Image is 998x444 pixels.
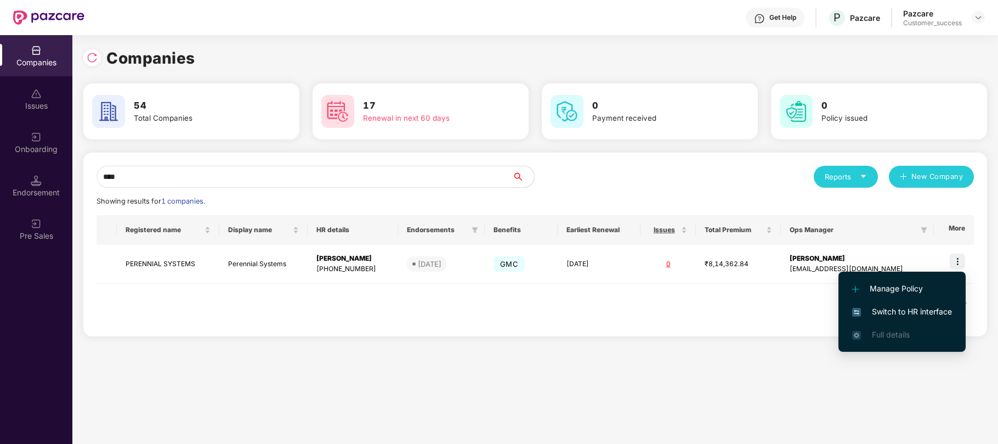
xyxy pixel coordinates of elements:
[696,215,781,245] th: Total Premium
[889,166,974,188] button: plusNew Company
[911,171,963,182] span: New Company
[852,286,859,293] img: svg+xml;base64,PHN2ZyB4bWxucz0iaHR0cDovL3d3dy53My5vcmcvMjAwMC9zdmciIHdpZHRoPSIxMi4yMDEiIGhlaWdodD...
[134,99,263,113] h3: 54
[592,99,722,113] h3: 0
[705,226,764,234] span: Total Premium
[31,88,42,99] img: svg+xml;base64,PHN2ZyBpZD0iSXNzdWVzX2Rpc2FibGVkIiB4bWxucz0iaHR0cDovL3d3dy53My5vcmcvMjAwMC9zdmciIH...
[852,308,861,317] img: svg+xml;base64,PHN2ZyB4bWxucz0iaHR0cDovL3d3dy53My5vcmcvMjAwMC9zdmciIHdpZHRoPSIxNiIgaGVpZ2h0PSIxNi...
[934,215,974,245] th: More
[921,227,927,233] span: filter
[754,13,765,24] img: svg+xml;base64,PHN2ZyBpZD0iSGVscC0zMngzMiIgeG1sbnM9Imh0dHA6Ly93d3cudzMub3JnLzIwMDAvc3ZnIiB3aWR0aD...
[92,95,125,128] img: svg+xml;base64,PHN2ZyB4bWxucz0iaHR0cDovL3d3dy53My5vcmcvMjAwMC9zdmciIHdpZHRoPSI2MCIgaGVpZ2h0PSI2MC...
[903,8,962,19] div: Pazcare
[219,215,308,245] th: Display name
[31,132,42,143] img: svg+xml;base64,PHN2ZyB3aWR0aD0iMjAiIGhlaWdodD0iMjAiIHZpZXdCb3g9IjAgMCAyMCAyMCIgZmlsbD0ibm9uZSIgeG...
[833,11,841,24] span: P
[363,113,492,124] div: Renewal in next 60 days
[494,256,525,272] span: GMC
[551,95,583,128] img: svg+xml;base64,PHN2ZyB4bWxucz0iaHR0cDovL3d3dy53My5vcmcvMjAwMC9zdmciIHdpZHRoPSI2MCIgaGVpZ2h0PSI2MC...
[472,227,478,233] span: filter
[974,13,983,22] img: svg+xml;base64,PHN2ZyBpZD0iRHJvcGRvd24tMzJ4MzIiIHhtbG5zPSJodHRwOi8vd3d3LnczLm9yZy8yMDAwL3N2ZyIgd2...
[97,197,205,205] span: Showing results for
[852,283,952,295] span: Manage Policy
[134,113,263,124] div: Total Companies
[126,226,202,234] span: Registered name
[872,330,910,339] span: Full details
[363,99,492,113] h3: 17
[852,331,861,340] img: svg+xml;base64,PHN2ZyB4bWxucz0iaHR0cDovL3d3dy53My5vcmcvMjAwMC9zdmciIHdpZHRoPSIxNi4zNjMiIGhlaWdodD...
[592,113,722,124] div: Payment received
[316,264,389,274] div: [PHONE_NUMBER]
[485,215,558,245] th: Benefits
[418,258,441,269] div: [DATE]
[87,52,98,63] img: svg+xml;base64,PHN2ZyBpZD0iUmVsb2FkLTMyeDMyIiB4bWxucz0iaHR0cDovL3d3dy53My5vcmcvMjAwMC9zdmciIHdpZH...
[950,254,965,269] img: icon
[228,226,291,234] span: Display name
[780,95,813,128] img: svg+xml;base64,PHN2ZyB4bWxucz0iaHR0cDovL3d3dy53My5vcmcvMjAwMC9zdmciIHdpZHRoPSI2MCIgaGVpZ2h0PSI2MC...
[219,245,308,284] td: Perennial Systems
[640,215,696,245] th: Issues
[860,173,867,180] span: caret-down
[31,218,42,229] img: svg+xml;base64,PHN2ZyB3aWR0aD0iMjAiIGhlaWdodD0iMjAiIHZpZXdCb3g9IjAgMCAyMCAyMCIgZmlsbD0ibm9uZSIgeG...
[13,10,84,25] img: New Pazcare Logo
[850,13,880,23] div: Pazcare
[821,113,951,124] div: Policy issued
[558,245,640,284] td: [DATE]
[117,215,219,245] th: Registered name
[790,254,926,264] div: [PERSON_NAME]
[407,226,467,234] span: Endorsements
[821,99,951,113] h3: 0
[852,306,952,318] span: Switch to HR interface
[512,166,535,188] button: search
[790,264,926,274] div: [EMAIL_ADDRESS][DOMAIN_NAME]
[918,223,929,237] span: filter
[825,171,867,182] div: Reports
[31,45,42,56] img: svg+xml;base64,PHN2ZyBpZD0iQ29tcGFuaWVzIiB4bWxucz0iaHR0cDovL3d3dy53My5vcmcvMjAwMC9zdmciIHdpZHRoPS...
[903,19,962,27] div: Customer_success
[308,215,398,245] th: HR details
[649,226,679,234] span: Issues
[161,197,205,205] span: 1 companies.
[558,215,640,245] th: Earliest Renewal
[512,172,534,181] span: search
[649,259,687,269] div: 0
[900,173,907,182] span: plus
[316,254,389,264] div: [PERSON_NAME]
[705,259,772,269] div: ₹8,14,362.84
[769,13,796,22] div: Get Help
[31,175,42,186] img: svg+xml;base64,PHN2ZyB3aWR0aD0iMTQuNSIgaGVpZ2h0PSIxNC41IiB2aWV3Qm94PSIwIDAgMTYgMTYiIGZpbGw9Im5vbm...
[469,223,480,237] span: filter
[790,226,917,234] span: Ops Manager
[106,46,195,70] h1: Companies
[321,95,354,128] img: svg+xml;base64,PHN2ZyB4bWxucz0iaHR0cDovL3d3dy53My5vcmcvMjAwMC9zdmciIHdpZHRoPSI2MCIgaGVpZ2h0PSI2MC...
[117,245,219,284] td: PERENNIAL SYSTEMS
